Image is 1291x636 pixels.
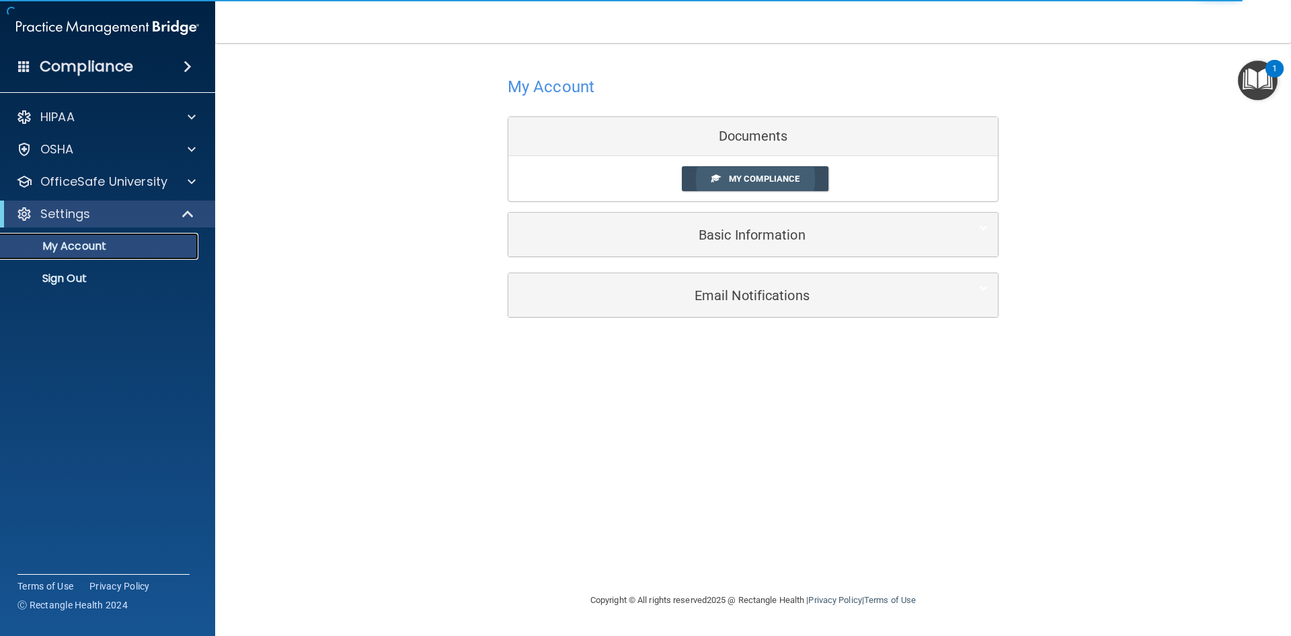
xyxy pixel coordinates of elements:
[508,579,999,622] div: Copyright © All rights reserved 2025 @ Rectangle Health | |
[1272,69,1277,86] div: 1
[16,206,195,222] a: Settings
[16,174,196,190] a: OfficeSafe University
[729,174,799,184] span: My Compliance
[9,240,192,253] p: My Account
[508,78,594,96] h4: My Account
[16,141,196,157] a: OSHA
[40,57,133,76] h4: Compliance
[518,219,988,250] a: Basic Information
[17,598,128,612] span: Ⓒ Rectangle Health 2024
[518,288,947,303] h5: Email Notifications
[9,272,192,285] p: Sign Out
[17,579,73,593] a: Terms of Use
[40,174,167,190] p: OfficeSafe University
[808,595,861,605] a: Privacy Policy
[16,109,196,125] a: HIPAA
[518,280,988,310] a: Email Notifications
[16,14,199,41] img: PMB logo
[508,117,998,156] div: Documents
[89,579,150,593] a: Privacy Policy
[864,595,916,605] a: Terms of Use
[40,206,90,222] p: Settings
[40,109,75,125] p: HIPAA
[1238,61,1278,100] button: Open Resource Center, 1 new notification
[40,141,74,157] p: OSHA
[518,227,947,242] h5: Basic Information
